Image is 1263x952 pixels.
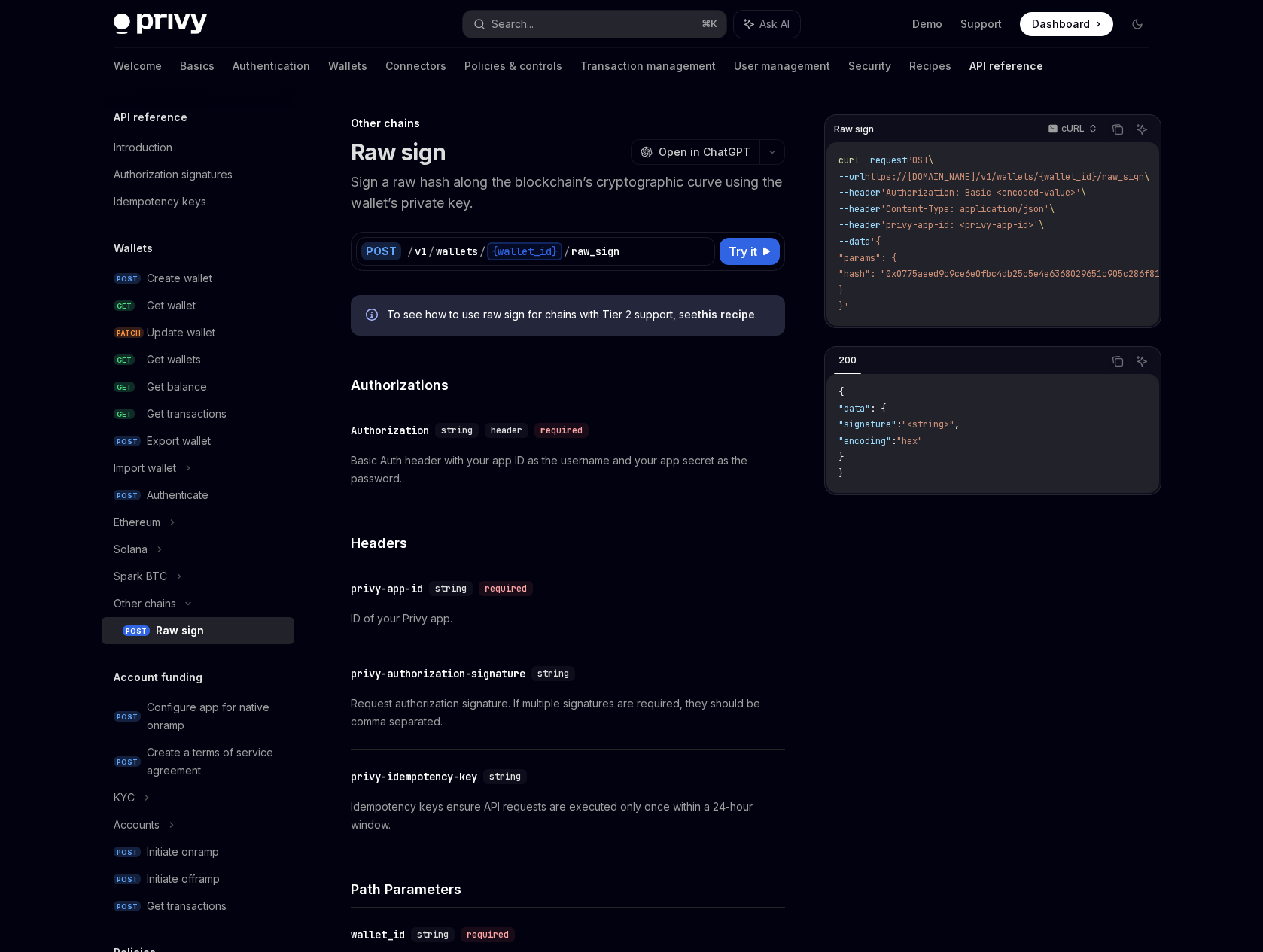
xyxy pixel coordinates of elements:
[912,17,942,32] a: Demo
[492,15,534,33] div: Search...
[351,581,423,596] div: privy-app-id
[1020,12,1113,36] a: Dashboard
[838,171,865,183] span: --url
[114,239,153,257] h5: Wallets
[114,901,141,912] span: POST
[351,769,477,784] div: privy-idempotency-key
[114,711,141,722] span: POST
[114,354,135,366] span: GET
[102,838,294,865] a: POSTInitiate onramp
[102,482,294,509] a: POSTAuthenticate
[1144,171,1149,183] span: \
[114,273,141,284] span: POST
[969,48,1043,84] a: API reference
[147,486,208,504] div: Authenticate
[351,666,525,681] div: privy-authorization-signature
[1132,120,1152,139] button: Ask AI
[534,423,589,438] div: required
[114,490,141,501] span: POST
[907,154,928,166] span: POST
[102,694,294,739] a: POSTConfigure app for native onramp
[114,193,206,211] div: Idempotency keys
[435,582,467,595] span: string
[114,540,148,558] div: Solana
[366,309,381,324] svg: Info
[464,48,562,84] a: Policies & controls
[834,123,874,135] span: Raw sign
[729,242,757,260] span: Try it
[114,756,141,768] span: POST
[838,386,844,398] span: {
[361,242,401,260] div: POST
[960,17,1002,32] a: Support
[102,346,294,373] a: GETGet wallets
[838,219,881,231] span: --header
[838,451,844,463] span: }
[114,567,167,585] div: Spark BTC
[902,418,954,430] span: "<string>"
[838,467,844,479] span: }
[351,423,429,438] div: Authorization
[102,427,294,455] a: POSTExport wallet
[114,668,202,686] h5: Account funding
[720,238,780,265] button: Try it
[114,595,176,613] div: Other chains
[834,351,861,370] div: 200
[114,48,162,84] a: Welcome
[838,284,844,297] span: }
[1108,351,1128,371] button: Copy the contents from the code block
[848,48,891,84] a: Security
[1132,351,1152,371] button: Ask AI
[1061,123,1085,135] p: cURL
[102,134,294,161] a: Introduction
[147,432,211,450] div: Export wallet
[659,144,750,160] span: Open in ChatGPT
[436,244,478,259] div: wallets
[114,14,207,35] img: dark logo
[580,48,716,84] a: Transaction management
[114,874,141,885] span: POST
[479,581,533,596] div: required
[102,319,294,346] a: PATCHUpdate wallet
[1125,12,1149,36] button: Toggle dark mode
[147,269,212,287] div: Create wallet
[870,236,881,248] span: '{
[838,300,849,312] span: }'
[102,400,294,427] a: GETGet transactions
[838,268,1239,280] span: "hash": "0x0775aeed9c9ce6e0fbc4db25c5e4e6368029651c905c286f813126a09025a21e"
[838,435,891,447] span: "encoding"
[537,668,569,680] span: string
[114,459,176,477] div: Import wallet
[233,48,310,84] a: Authentication
[123,625,150,637] span: POST
[147,324,215,342] div: Update wallet
[114,847,141,858] span: POST
[351,695,785,731] p: Request authorization signature. If multiple signatures are required, they should be comma separa...
[114,138,172,157] div: Introduction
[114,513,160,531] div: Ethereum
[1032,17,1090,32] span: Dashboard
[147,897,227,915] div: Get transactions
[860,154,907,166] span: --request
[838,418,896,430] span: "signature"
[102,893,294,920] a: POSTGet transactions
[102,373,294,400] a: GETGet balance
[1049,203,1055,215] span: \
[102,265,294,292] a: POSTCreate wallet
[114,436,141,447] span: POST
[351,927,405,942] div: wallet_id
[102,161,294,188] a: Authorization signatures
[1039,219,1044,231] span: \
[351,798,785,834] p: Idempotency keys ensure API requests are executed only once within a 24-hour window.
[491,424,522,436] span: header
[838,403,870,415] span: "data"
[896,435,923,447] span: "hex"
[838,154,860,166] span: curl
[351,452,785,488] p: Basic Auth header with your app ID as the username and your app secret as the password.
[114,789,135,807] div: KYC
[351,533,785,553] h4: Headers
[114,327,144,339] span: PATCH
[147,297,196,315] div: Get wallet
[489,771,521,783] span: string
[838,203,881,215] span: --header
